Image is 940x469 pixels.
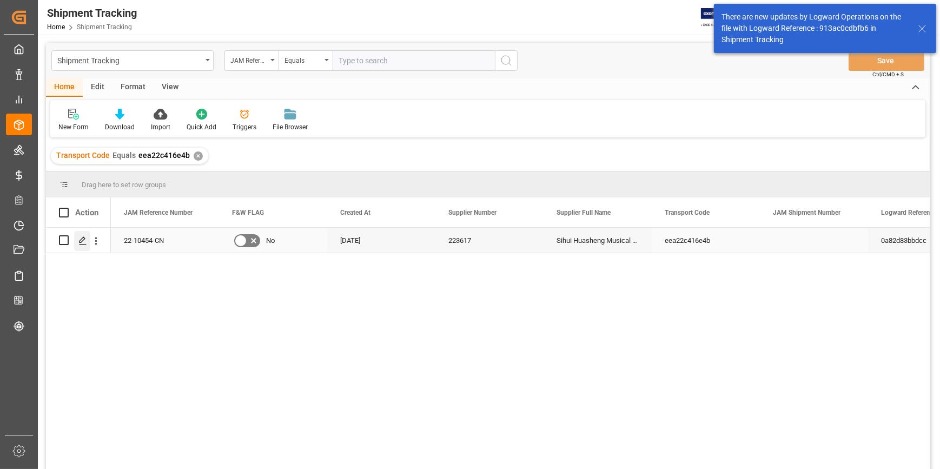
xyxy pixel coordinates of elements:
[721,11,908,45] div: There are new updates by Logward Operations on the file with Logward Reference : 913ac0cdbfb6 in ...
[224,50,279,71] button: open menu
[773,209,840,216] span: JAM Shipment Number
[266,228,275,253] span: No
[279,50,333,71] button: open menu
[47,23,65,31] a: Home
[46,228,111,253] div: Press SPACE to select this row.
[151,122,170,132] div: Import
[872,70,904,78] span: Ctrl/CMD + S
[194,151,203,161] div: ✕
[327,228,435,253] div: [DATE]
[187,122,216,132] div: Quick Add
[435,228,544,253] div: 223617
[112,151,136,160] span: Equals
[57,53,202,67] div: Shipment Tracking
[495,50,518,71] button: search button
[51,50,214,71] button: open menu
[82,181,166,189] span: Drag here to set row groups
[701,8,738,27] img: Exertis%20JAM%20-%20Email%20Logo.jpg_1722504956.jpg
[124,209,193,216] span: JAM Reference Number
[105,122,135,132] div: Download
[230,53,267,65] div: JAM Reference Number
[333,50,495,71] input: Type to search
[665,209,710,216] span: Transport Code
[448,209,497,216] span: Supplier Number
[849,50,924,71] button: Save
[544,228,652,253] div: Sihui Huasheng Musical Instrum
[273,122,308,132] div: File Browser
[58,122,89,132] div: New Form
[881,209,937,216] span: Logward Reference
[46,78,83,97] div: Home
[112,78,154,97] div: Format
[557,209,611,216] span: Supplier Full Name
[233,122,256,132] div: Triggers
[56,151,110,160] span: Transport Code
[75,208,98,217] div: Action
[47,5,137,21] div: Shipment Tracking
[340,209,370,216] span: Created At
[232,209,264,216] span: F&W FLAG
[111,228,219,253] div: 22-10454-CN
[83,78,112,97] div: Edit
[652,228,760,253] div: eea22c416e4b
[154,78,187,97] div: View
[284,53,321,65] div: Equals
[138,151,190,160] span: eea22c416e4b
